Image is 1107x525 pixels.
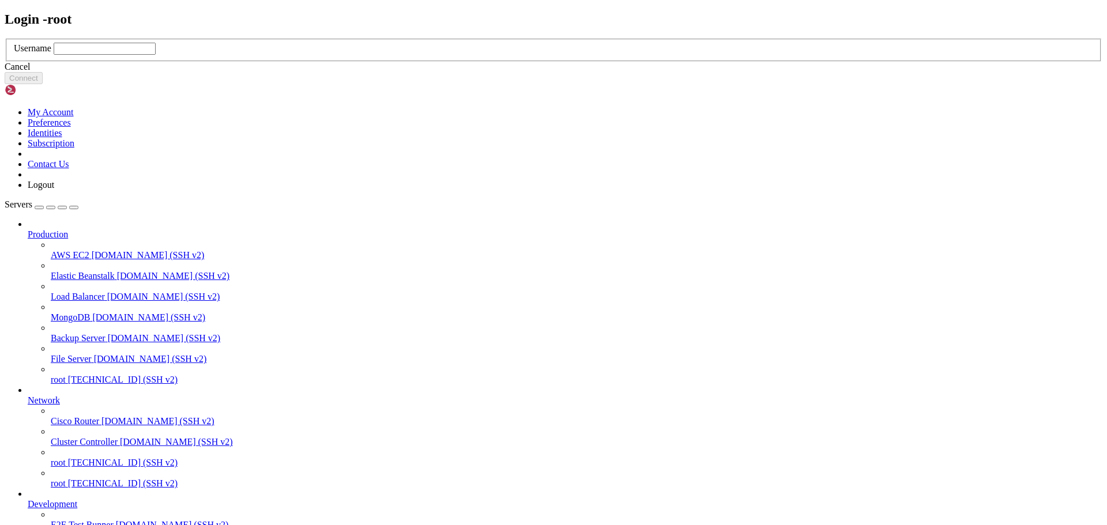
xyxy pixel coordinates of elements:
a: root [TECHNICAL_ID] (SSH v2) [51,458,1102,468]
span: [DOMAIN_NAME] (SSH v2) [108,333,221,343]
button: Connect [5,72,43,84]
li: Backup Server [DOMAIN_NAME] (SSH v2) [51,323,1102,343]
span: [TECHNICAL_ID] (SSH v2) [68,458,178,467]
span: [DOMAIN_NAME] (SSH v2) [107,292,220,301]
span: [DOMAIN_NAME] (SSH v2) [117,271,230,281]
a: Servers [5,199,78,209]
span: Servers [5,199,32,209]
span: Backup Server [51,333,106,343]
li: AWS EC2 [DOMAIN_NAME] (SSH v2) [51,240,1102,260]
a: Identities [28,128,62,138]
div: (0, 1) [5,14,9,24]
a: My Account [28,107,74,117]
span: root [51,375,66,384]
span: Cisco Router [51,416,99,426]
span: File Server [51,354,92,364]
h2: Login - root [5,12,1102,27]
a: Backup Server [DOMAIN_NAME] (SSH v2) [51,333,1102,343]
span: AWS EC2 [51,250,89,260]
a: Cluster Controller [DOMAIN_NAME] (SSH v2) [51,437,1102,447]
a: root [TECHNICAL_ID] (SSH v2) [51,375,1102,385]
div: Cancel [5,62,1102,72]
li: root [TECHNICAL_ID] (SSH v2) [51,468,1102,489]
span: [TECHNICAL_ID] (SSH v2) [68,375,178,384]
img: Shellngn [5,84,71,96]
span: root [51,478,66,488]
span: [DOMAIN_NAME] (SSH v2) [94,354,207,364]
li: Cluster Controller [DOMAIN_NAME] (SSH v2) [51,426,1102,447]
li: File Server [DOMAIN_NAME] (SSH v2) [51,343,1102,364]
a: Cisco Router [DOMAIN_NAME] (SSH v2) [51,416,1102,426]
span: [DOMAIN_NAME] (SSH v2) [120,437,233,447]
span: Production [28,229,68,239]
a: Production [28,229,1102,240]
label: Username [14,43,51,53]
a: AWS EC2 [DOMAIN_NAME] (SSH v2) [51,250,1102,260]
li: Network [28,385,1102,489]
span: [DOMAIN_NAME] (SSH v2) [92,312,205,322]
li: root [TECHNICAL_ID] (SSH v2) [51,447,1102,468]
li: Production [28,219,1102,385]
a: Subscription [28,138,74,148]
li: root [TECHNICAL_ID] (SSH v2) [51,364,1102,385]
a: Load Balancer [DOMAIN_NAME] (SSH v2) [51,292,1102,302]
span: root [51,458,66,467]
a: Contact Us [28,159,69,169]
a: Network [28,395,1102,406]
a: Preferences [28,118,71,127]
li: Load Balancer [DOMAIN_NAME] (SSH v2) [51,281,1102,302]
li: Elastic Beanstalk [DOMAIN_NAME] (SSH v2) [51,260,1102,281]
span: Elastic Beanstalk [51,271,115,281]
a: File Server [DOMAIN_NAME] (SSH v2) [51,354,1102,364]
a: Elastic Beanstalk [DOMAIN_NAME] (SSH v2) [51,271,1102,281]
li: MongoDB [DOMAIN_NAME] (SSH v2) [51,302,1102,323]
span: Load Balancer [51,292,105,301]
span: [DOMAIN_NAME] (SSH v2) [92,250,205,260]
a: Logout [28,180,54,190]
x-row: Connecting [TECHNICAL_ID]... [5,5,957,14]
li: Cisco Router [DOMAIN_NAME] (SSH v2) [51,406,1102,426]
a: root [TECHNICAL_ID] (SSH v2) [51,478,1102,489]
span: Cluster Controller [51,437,118,447]
span: [TECHNICAL_ID] (SSH v2) [68,478,178,488]
span: [DOMAIN_NAME] (SSH v2) [101,416,214,426]
span: Development [28,499,77,509]
a: MongoDB [DOMAIN_NAME] (SSH v2) [51,312,1102,323]
a: Development [28,499,1102,509]
span: Network [28,395,60,405]
span: MongoDB [51,312,90,322]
